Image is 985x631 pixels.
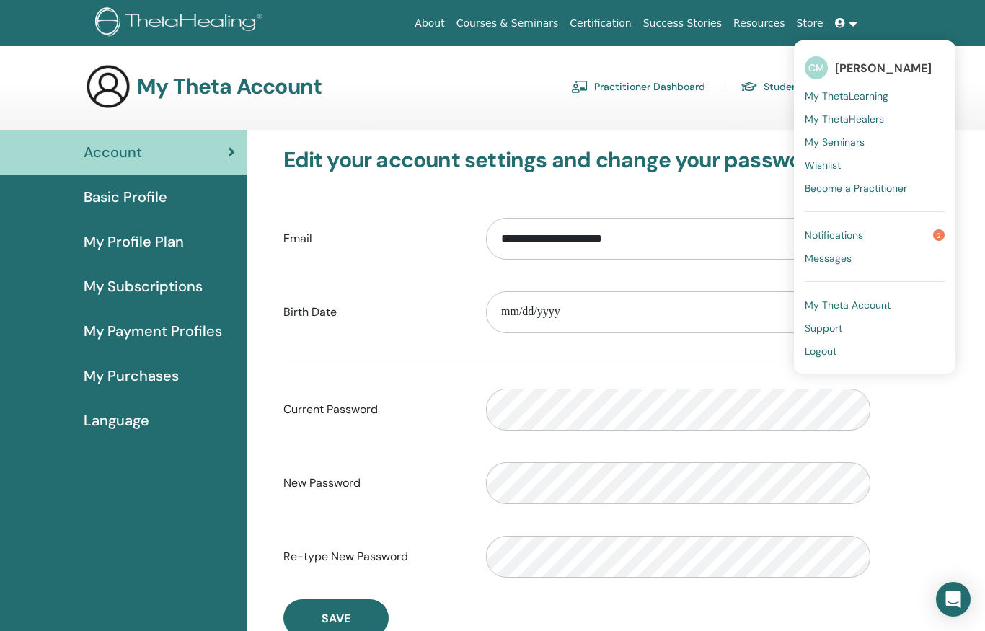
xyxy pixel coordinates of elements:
[571,80,588,93] img: chalkboard-teacher.svg
[933,229,945,241] span: 2
[805,107,945,131] a: My ThetaHealers
[805,154,945,177] a: Wishlist
[283,147,871,173] h3: Edit your account settings and change your password
[805,182,907,195] span: Become a Practitioner
[791,10,829,37] a: Store
[805,159,841,172] span: Wishlist
[741,81,758,93] img: graduation-cap.svg
[741,75,857,98] a: Student Dashboard
[84,320,222,342] span: My Payment Profiles
[564,10,637,37] a: Certification
[805,51,945,84] a: CM[PERSON_NAME]
[84,231,184,252] span: My Profile Plan
[805,345,836,358] span: Logout
[84,365,179,387] span: My Purchases
[805,299,891,312] span: My Theta Account
[805,224,945,247] a: Notifications2
[805,294,945,317] a: My Theta Account
[805,340,945,363] a: Logout
[84,410,149,431] span: Language
[273,469,475,497] label: New Password
[451,10,565,37] a: Courses & Seminars
[728,10,791,37] a: Resources
[571,75,705,98] a: Practitioner Dashboard
[805,84,945,107] a: My ThetaLearning
[273,396,475,423] label: Current Password
[805,89,888,102] span: My ThetaLearning
[273,225,475,252] label: Email
[805,252,852,265] span: Messages
[936,582,971,617] div: Open Intercom Messenger
[84,275,203,297] span: My Subscriptions
[273,299,475,326] label: Birth Date
[805,247,945,270] a: Messages
[85,63,131,110] img: generic-user-icon.jpg
[805,136,865,149] span: My Seminars
[805,229,863,242] span: Notifications
[637,10,728,37] a: Success Stories
[805,317,945,340] a: Support
[805,322,842,335] span: Support
[84,141,142,163] span: Account
[835,61,932,76] span: [PERSON_NAME]
[273,543,475,570] label: Re-type New Password
[805,56,828,79] span: CM
[322,611,350,626] span: Save
[805,131,945,154] a: My Seminars
[137,74,322,100] h3: My Theta Account
[805,177,945,200] a: Become a Practitioner
[805,112,884,125] span: My ThetaHealers
[84,186,167,208] span: Basic Profile
[95,7,268,40] img: logo.png
[409,10,450,37] a: About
